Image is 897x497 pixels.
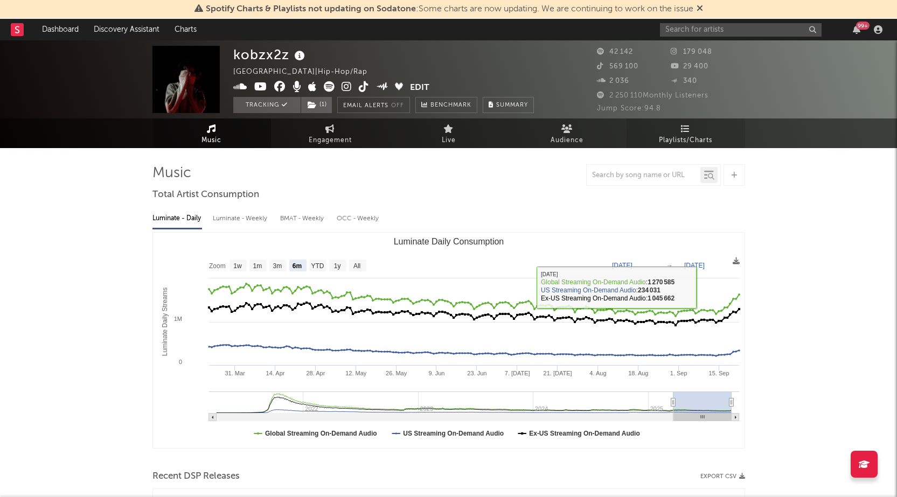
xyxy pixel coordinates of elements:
button: 99+ [853,25,860,34]
text: 23. Jun [467,370,486,376]
span: 569 100 [597,63,638,70]
span: Dismiss [697,5,703,13]
button: Summary [483,97,534,113]
text: [DATE] [612,262,632,269]
a: Discovery Assistant [86,19,167,40]
span: 340 [671,78,697,85]
a: Benchmark [415,97,477,113]
text: All [353,262,360,270]
text: 0 [178,359,182,365]
a: Charts [167,19,204,40]
span: Recent DSP Releases [152,470,240,483]
span: 29 400 [671,63,708,70]
text: US Streaming On-Demand Audio [403,430,504,437]
input: Search for artists [660,23,822,37]
span: Benchmark [430,99,471,112]
text: 6m [292,262,301,270]
text: 1m [253,262,262,270]
text: → [666,262,673,269]
text: Global Streaming On-Demand Audio [265,430,377,437]
span: ( 1 ) [301,97,332,113]
input: Search by song name or URL [587,171,700,180]
button: (1) [301,97,332,113]
div: Luminate - Weekly [213,209,269,228]
button: Tracking [233,97,301,113]
a: Music [152,118,271,148]
em: Off [391,103,404,109]
span: Jump Score: 94.8 [597,105,661,112]
svg: Luminate Daily Consumption [153,233,745,448]
text: 1w [233,262,242,270]
div: [GEOGRAPHIC_DATA] | Hip-Hop/Rap [233,66,380,79]
text: 21. [DATE] [543,370,572,376]
text: Zoom [209,262,226,270]
span: Playlists/Charts [659,134,712,147]
button: Email AlertsOff [337,97,410,113]
div: BMAT - Weekly [280,209,326,228]
span: 2 250 110 Monthly Listeners [597,92,708,99]
text: 1y [333,262,340,270]
text: 9. Jun [428,370,444,376]
div: Luminate - Daily [152,209,202,228]
button: Edit [410,81,429,95]
span: Total Artist Consumption [152,188,259,201]
a: Playlists/Charts [627,118,745,148]
span: Engagement [309,134,352,147]
text: 14. Apr [266,370,284,376]
text: 7. [DATE] [504,370,530,376]
a: Engagement [271,118,390,148]
text: [DATE] [684,262,705,269]
div: kobzx2z [233,46,308,64]
a: Live [390,118,508,148]
button: Export CSV [700,473,745,480]
text: 31. Mar [225,370,245,376]
a: Audience [508,118,627,148]
span: Summary [496,102,528,108]
text: 12. May [345,370,367,376]
text: Luminate Daily Consumption [393,237,504,246]
text: Ex-US Streaming On-Demand Audio [529,430,640,437]
span: Music [201,134,221,147]
text: 3m [273,262,282,270]
text: 15. Sep [708,370,729,376]
span: Audience [551,134,583,147]
a: Dashboard [34,19,86,40]
span: 2 036 [597,78,629,85]
span: Live [442,134,456,147]
span: Spotify Charts & Playlists not updating on Sodatone [206,5,416,13]
div: 99 + [856,22,870,30]
text: 28. Apr [306,370,325,376]
span: : Some charts are now updating. We are continuing to work on the issue [206,5,693,13]
div: OCC - Weekly [337,209,380,228]
span: 42 142 [597,48,633,55]
text: 4. Aug [589,370,606,376]
text: 26. May [386,370,407,376]
text: 1. Sep [670,370,687,376]
text: 1M [173,316,182,322]
span: 179 048 [671,48,712,55]
text: YTD [311,262,324,270]
text: 18. Aug [628,370,648,376]
text: Luminate Daily Streams [161,288,168,356]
